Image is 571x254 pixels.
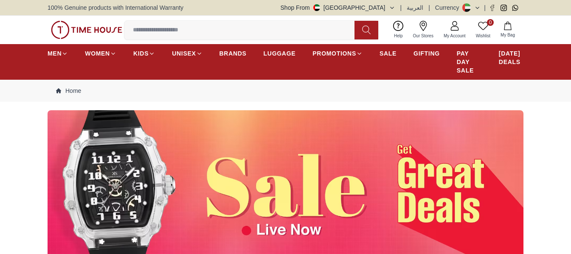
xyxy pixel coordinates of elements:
span: GIFTING [413,49,440,58]
span: | [484,3,486,12]
a: Whatsapp [512,5,518,11]
div: Currency [435,3,463,12]
span: | [400,3,402,12]
span: Our Stores [410,33,437,39]
span: [DATE] DEALS [499,49,523,66]
a: [DATE] DEALS [499,46,523,70]
span: My Account [440,33,469,39]
button: العربية [407,3,423,12]
a: PROMOTIONS [312,46,363,61]
span: Wishlist [473,33,494,39]
a: Instagram [501,5,507,11]
a: WOMEN [85,46,116,61]
a: Home [56,87,81,95]
button: Shop From[GEOGRAPHIC_DATA] [281,3,395,12]
span: PAY DAY SALE [457,49,482,75]
a: SALE [380,46,397,61]
span: PROMOTIONS [312,49,356,58]
a: 0Wishlist [471,19,495,41]
a: PAY DAY SALE [457,46,482,78]
span: 100% Genuine products with International Warranty [48,3,183,12]
span: LUGGAGE [264,49,296,58]
span: KIDS [133,49,149,58]
img: ... [51,21,122,39]
a: LUGGAGE [264,46,296,61]
a: GIFTING [413,46,440,61]
a: Facebook [489,5,495,11]
span: | [428,3,430,12]
span: UNISEX [172,49,196,58]
img: United Arab Emirates [313,4,320,11]
a: Help [389,19,408,41]
span: MEN [48,49,62,58]
span: WOMEN [85,49,110,58]
span: My Bag [497,32,518,38]
a: Our Stores [408,19,439,41]
a: UNISEX [172,46,202,61]
span: SALE [380,49,397,58]
button: My Bag [495,20,520,40]
nav: Breadcrumb [48,80,523,102]
span: Help [391,33,406,39]
span: 0 [487,19,494,26]
span: BRANDS [219,49,247,58]
a: BRANDS [219,46,247,61]
a: MEN [48,46,68,61]
a: KIDS [133,46,155,61]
